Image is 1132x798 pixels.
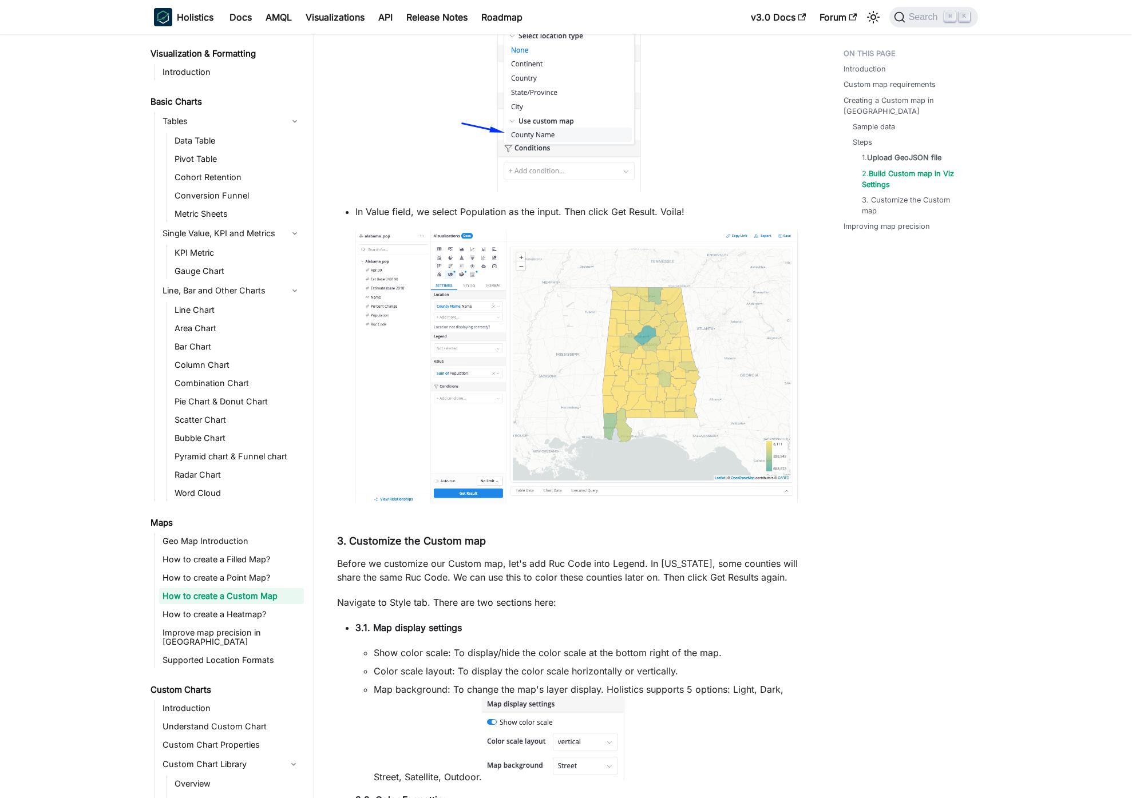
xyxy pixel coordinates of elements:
[159,700,304,716] a: Introduction
[844,95,971,117] a: Creating a Custom map in [GEOGRAPHIC_DATA]
[159,551,304,567] a: How to create a Filled Map?
[337,535,798,548] h4: 3. Customize the Custom map
[171,133,304,149] a: Data Table
[171,394,304,410] a: Pie Chart & Donut Chart
[867,153,941,162] strong: Upload GeoJSON file
[159,625,304,650] a: Improve map precision in [GEOGRAPHIC_DATA]
[171,357,304,373] a: Column Chart
[337,557,798,584] p: Before we customize our Custom map, let's add Ruc Code into Legend. In [US_STATE], some counties ...
[959,11,970,22] kbd: K
[299,8,371,26] a: Visualizations
[159,533,304,549] a: Geo Map Introduction
[147,515,304,531] a: Maps
[944,11,956,22] kbd: ⌘
[259,8,299,26] a: AMQL
[337,595,798,609] p: Navigate to Style tab. There are two sections here:
[171,263,304,279] a: Gauge Chart
[474,8,529,26] a: Roadmap
[744,8,813,26] a: v3.0 Docs
[171,245,304,261] a: KPI Metric
[171,302,304,318] a: Line Chart
[374,682,798,784] li: Map background: To change the map's layer display. Holistics supports 5 options: Light, Dark, Str...
[159,112,304,130] a: Tables
[171,375,304,391] a: Combination Chart
[159,606,304,622] a: How to create a Heatmap?
[889,7,978,27] button: Search (Command+K)
[171,188,304,204] a: Conversion Funnel
[171,430,304,446] a: Bubble Chart
[171,151,304,167] a: Pivot Table
[374,664,798,678] li: Color scale layout: To display the color scale horizontally or vertically.
[355,205,798,219] p: In Value field, we select Population as the input. Then click Get Result. Voila!
[844,79,936,90] a: Custom map requirements
[159,64,304,80] a: Introduction
[171,169,304,185] a: Cohort Retention
[844,221,930,232] a: Improving map precision
[853,137,872,148] a: Steps
[143,34,314,798] nav: Docs sidebar
[864,8,882,26] button: Switch between dark and light mode (currently light mode)
[171,339,304,355] a: Bar Chart
[171,776,304,792] a: Overview
[355,622,462,633] strong: 3.1. Map display settings
[862,169,954,189] strong: Build Custom map in Viz Settings
[283,755,304,773] button: Collapse sidebar category 'Custom Chart Library'
[171,412,304,428] a: Scatter Chart
[399,8,474,26] a: Release Notes
[159,718,304,735] a: Understand Custom Chart
[171,320,304,336] a: Area Chart
[159,224,304,243] a: Single Value, KPI and Metrics
[844,63,886,74] a: Introduction
[853,121,895,132] a: Sample data
[171,448,304,464] a: Pyramid chart & Funnel chart
[147,682,304,698] a: Custom Charts
[862,152,941,163] a: 1.Upload GeoJSON file
[159,281,304,300] a: Line, Bar and Other Charts
[147,46,304,62] a: Visualization & Formatting
[862,168,962,190] a: 2.Build Custom map in Viz Settings
[159,570,304,586] a: How to create a Point Map?
[223,8,259,26] a: Docs
[154,8,172,26] img: Holistics
[159,588,304,604] a: How to create a Custom Map
[159,737,304,753] a: Custom Chart Properties
[905,12,945,22] span: Search
[177,10,213,24] b: Holistics
[371,8,399,26] a: API
[159,755,283,773] a: Custom Chart Library
[171,485,304,501] a: Word Cloud
[862,194,962,216] a: 3. Customize the Custom map
[813,8,864,26] a: Forum
[171,206,304,222] a: Metric Sheets
[154,8,213,26] a: HolisticsHolistics
[374,646,798,660] li: Show color scale: To display/hide the color scale at the bottom right of the map.
[159,652,304,668] a: Supported Location Formats
[147,94,304,110] a: Basic Charts
[171,467,304,483] a: Radar Chart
